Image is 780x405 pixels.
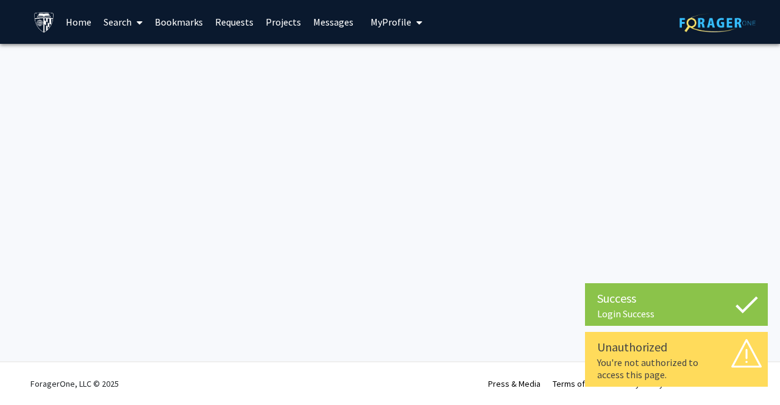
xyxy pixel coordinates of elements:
[149,1,209,43] a: Bookmarks
[260,1,307,43] a: Projects
[30,362,119,405] div: ForagerOne, LLC © 2025
[597,356,756,381] div: You're not authorized to access this page.
[209,1,260,43] a: Requests
[597,289,756,308] div: Success
[679,13,756,32] img: ForagerOne Logo
[307,1,360,43] a: Messages
[553,378,601,389] a: Terms of Use
[370,16,411,28] span: My Profile
[97,1,149,43] a: Search
[9,350,52,396] iframe: Chat
[60,1,97,43] a: Home
[488,378,541,389] a: Press & Media
[597,338,756,356] div: Unauthorized
[34,12,55,33] img: Johns Hopkins University Logo
[597,308,756,320] div: Login Success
